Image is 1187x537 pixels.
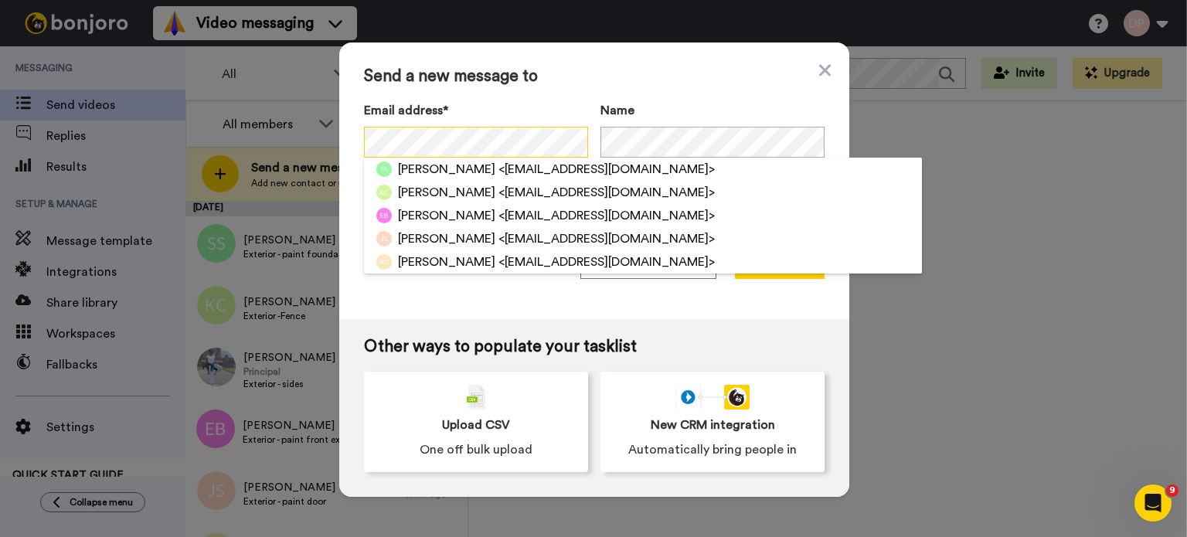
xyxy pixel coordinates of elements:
[498,229,715,248] span: <[EMAIL_ADDRESS][DOMAIN_NAME]>
[498,160,715,178] span: <[EMAIL_ADDRESS][DOMAIN_NAME]>
[364,338,825,356] span: Other ways to populate your tasklist
[498,183,715,202] span: <[EMAIL_ADDRESS][DOMAIN_NAME]>
[376,231,392,246] img: js.png
[376,185,392,200] img: kc.png
[376,254,392,270] img: ad.png
[628,440,797,459] span: Automatically bring people in
[467,385,485,410] img: csv-grey.png
[498,253,715,271] span: <[EMAIL_ADDRESS][DOMAIN_NAME]>
[1134,484,1172,522] iframe: Intercom live chat
[651,416,775,434] span: New CRM integration
[420,440,532,459] span: One off bulk upload
[398,229,495,248] span: [PERSON_NAME]
[376,161,392,177] img: ss.png
[498,206,715,225] span: <[EMAIL_ADDRESS][DOMAIN_NAME]>
[376,208,392,223] img: eb.png
[398,253,495,271] span: [PERSON_NAME]
[398,183,495,202] span: [PERSON_NAME]
[398,160,495,178] span: [PERSON_NAME]
[1166,484,1178,497] span: 9
[442,416,510,434] span: Upload CSV
[600,101,634,120] span: Name
[364,101,588,120] label: Email address*
[364,67,825,86] span: Send a new message to
[675,385,750,410] div: animation
[398,206,495,225] span: [PERSON_NAME]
